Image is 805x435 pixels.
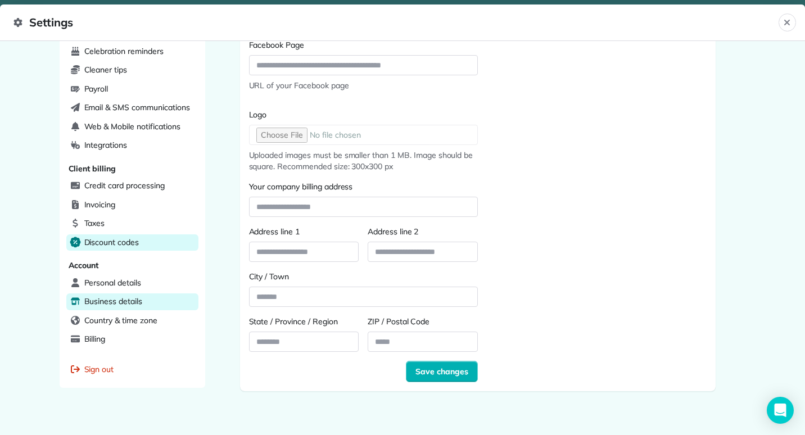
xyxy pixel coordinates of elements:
[66,81,198,98] a: Payroll
[66,62,198,79] a: Cleaner tips
[249,181,478,192] label: Your company billing address
[84,217,105,229] span: Taxes
[84,315,157,326] span: Country & time zone
[66,119,198,135] a: Web & Mobile notifications
[69,260,99,270] span: Account
[84,64,128,75] span: Cleaner tips
[66,312,198,329] a: Country & time zone
[84,277,141,288] span: Personal details
[84,102,190,113] span: Email & SMS communications
[249,109,478,120] label: Logo
[66,137,198,154] a: Integrations
[66,197,198,214] a: Invoicing
[84,180,165,191] span: Credit card processing
[66,178,198,194] a: Credit card processing
[66,215,198,232] a: Taxes
[249,39,478,51] label: Facebook Page
[66,361,198,378] a: Sign out
[66,293,198,310] a: Business details
[84,237,139,248] span: Discount codes
[66,99,198,116] a: Email & SMS communications
[779,13,796,31] button: Close
[249,80,478,91] span: URL of your Facebook page
[249,316,359,327] label: State / Province / Region
[84,121,180,132] span: Web & Mobile notifications
[84,333,106,345] span: Billing
[415,366,468,377] span: Save changes
[249,271,478,282] label: City / Town
[368,316,478,327] label: ZIP / Postal Code
[368,226,478,237] label: Address line 2
[13,13,779,31] span: Settings
[249,149,478,172] span: Uploaded images must be smaller than 1 MB. Image should be square. Recommended size: 300x300 px
[406,361,478,382] button: Save changes
[66,43,198,60] a: Celebration reminders
[84,46,164,57] span: Celebration reminders
[84,199,116,210] span: Invoicing
[66,234,198,251] a: Discount codes
[66,331,198,348] a: Billing
[84,83,108,94] span: Payroll
[69,164,116,174] span: Client billing
[249,226,359,237] label: Address line 1
[84,296,142,307] span: Business details
[84,139,128,151] span: Integrations
[66,275,198,292] a: Personal details
[84,364,114,375] span: Sign out
[767,397,794,424] div: Open Intercom Messenger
